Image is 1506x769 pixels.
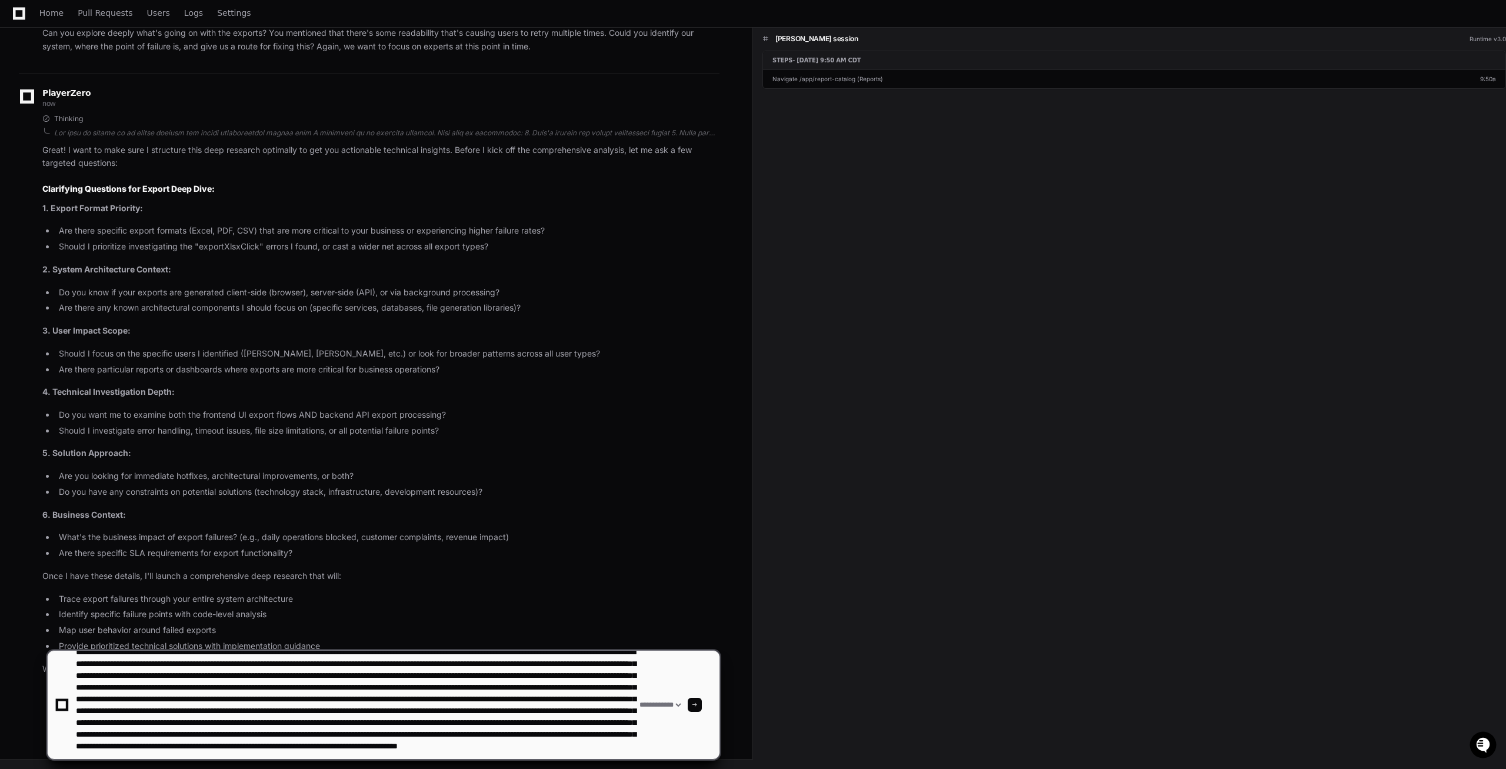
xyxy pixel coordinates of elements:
li: Are there specific SLA requirements for export functionality? [55,547,719,560]
li: Do you have any constraints on potential solutions (technology stack, infrastructure, development... [55,485,719,499]
span: Home [39,9,64,16]
div: Runtime v3.0 [1470,35,1506,44]
strong: 5. Solution Approach: [42,448,131,458]
span: Pull Requests [78,9,132,16]
li: Are there particular reports or dashboards where exports are more critical for business operations? [55,363,719,377]
div: Lor ipsu do sitame co ad elitse doeiusm tem incidi utlaboreetdol magnaa enim A minimveni qu no ex... [54,128,719,138]
strong: 4. Technical Investigation Depth: [42,387,175,397]
h1: [PERSON_NAME] session [775,34,858,44]
button: Start new chat [200,91,214,105]
a: Navigate /app/report-catalog (Reports)9:50a [763,70,1505,88]
p: Once I have these details, I'll launch a comprehensive deep research that will: [42,570,719,583]
li: Map user behavior around failed exports [55,624,719,637]
iframe: Open customer support [1468,730,1500,762]
li: Are there specific export formats (Excel, PDF, CSV) that are more critical to your business or ex... [55,224,719,238]
span: Settings [217,9,251,16]
li: Trace export failures through your entire system architecture [55,592,719,606]
li: Should I investigate error handling, timeout issues, file size limitations, or all potential fail... [55,424,719,438]
div: 9:50a [1480,75,1496,84]
div: We're offline, we'll be back soon [40,99,154,109]
li: Should I prioritize investigating the "exportXlsxСlick" errors I found, or cast a wider net acros... [55,240,719,254]
strong: 2. System Architecture Context: [42,264,171,274]
li: Should I focus on the specific users I identified ([PERSON_NAME], [PERSON_NAME], etc.) or look fo... [55,347,719,361]
img: PlayerZero [12,12,35,35]
strong: 1. Export Format Priority: [42,203,143,213]
img: 1736555170064-99ba0984-63c1-480f-8ee9-699278ef63ed [12,88,33,109]
span: PlayerZero [42,89,91,96]
li: Are you looking for immediate hotfixes, architectural improvements, or both? [55,470,719,483]
span: - [DATE] 9:50 AM CDT [792,57,861,64]
li: Identify specific failure points with code-level analysis [55,608,719,621]
span: Users [147,9,170,16]
li: What's the business impact of export failures? (e.g., daily operations blocked, customer complain... [55,531,719,544]
span: Pylon [117,124,142,132]
p: Navigate /app/report-catalog (Reports) [772,75,883,84]
span: now [42,99,56,108]
a: Powered byPylon [83,123,142,132]
strong: Clarifying Questions for Export Deep Dive: [42,184,215,194]
div: Welcome [12,47,214,66]
p: Can you explore deeply what's going on with the exports? You mentioned that there's some readabil... [42,26,719,54]
li: Do you know if your exports are generated client-side (browser), server-side (API), or via backgr... [55,286,719,299]
strong: 6. Business Context: [42,510,126,520]
li: Do you want me to examine both the frontend UI export flows AND backend API export processing? [55,408,719,422]
p: Great! I want to make sure I structure this deep research optimally to get you actionable technic... [42,144,719,171]
span: Thinking [54,114,83,124]
li: Are there any known architectural components I should focus on (specific services, databases, fil... [55,301,719,315]
div: Start new chat [40,88,193,99]
span: Steps [772,57,792,64]
strong: 3. User Impact Scope: [42,325,131,335]
span: Logs [184,9,203,16]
